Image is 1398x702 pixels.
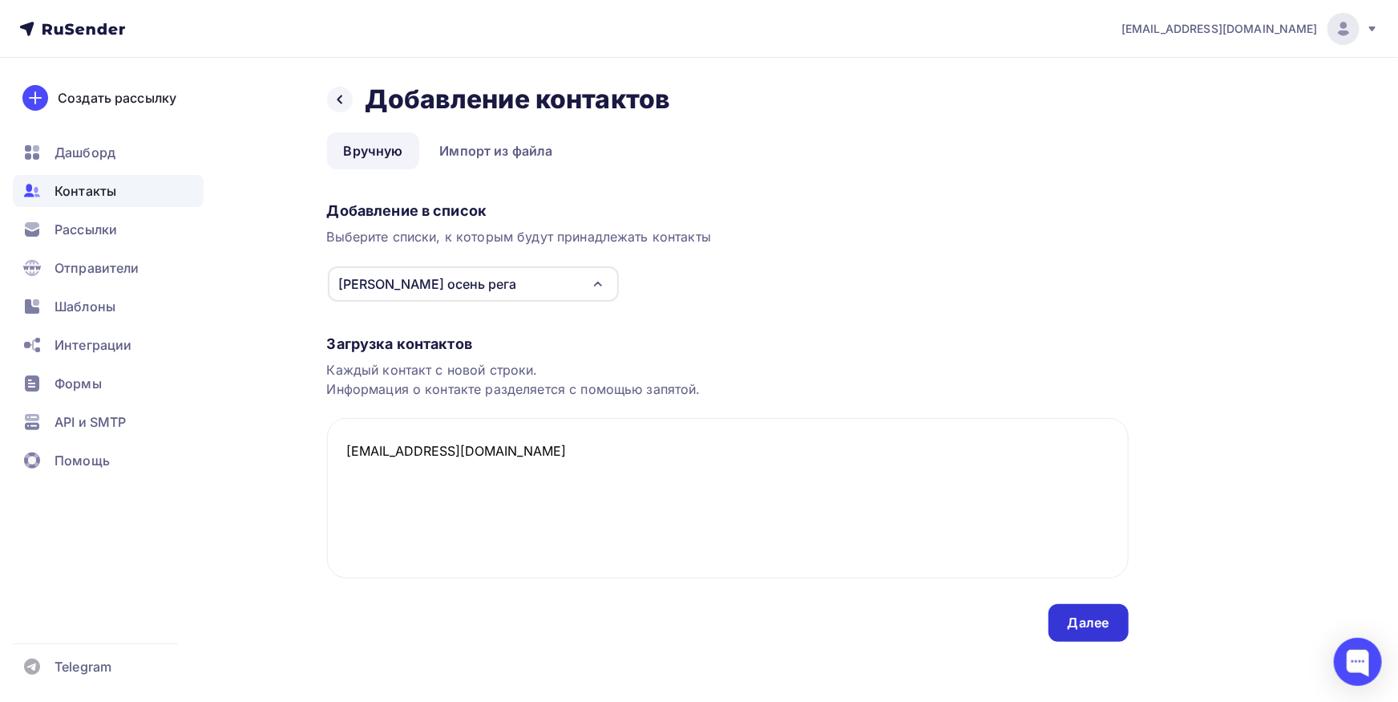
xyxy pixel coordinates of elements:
div: Создать рассылку [58,88,176,108]
button: [PERSON_NAME] осень рега [327,266,620,302]
span: Отправители [55,258,139,278]
div: Каждый контакт с новой строки. Информация о контакте разделяется с помощью запятой. [327,360,1129,399]
span: Дашборд [55,143,115,162]
div: [PERSON_NAME] осень рега [339,274,517,294]
a: [EMAIL_ADDRESS][DOMAIN_NAME] [1121,13,1379,45]
span: Рассылки [55,220,117,239]
span: Помощь [55,451,110,470]
a: Отправители [13,252,204,284]
span: API и SMTP [55,412,126,432]
div: Выберите списки, к которым будут принадлежать контакты [327,227,1129,246]
a: Формы [13,367,204,400]
span: Шаблоны [55,297,115,316]
a: Рассылки [13,213,204,245]
div: Добавление в список [327,201,1129,221]
a: Вручную [327,132,420,169]
div: Загрузка контактов [327,335,1129,354]
span: Интеграции [55,335,131,355]
span: Формы [55,374,102,393]
a: Шаблоны [13,290,204,323]
div: Далее [1068,614,1109,632]
span: [EMAIL_ADDRESS][DOMAIN_NAME] [1121,21,1318,37]
a: Дашборд [13,136,204,168]
span: Telegram [55,657,111,676]
a: Контакты [13,175,204,207]
span: Контакты [55,181,116,201]
h2: Добавление контактов [366,83,671,116]
a: Импорт из файла [422,132,569,169]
